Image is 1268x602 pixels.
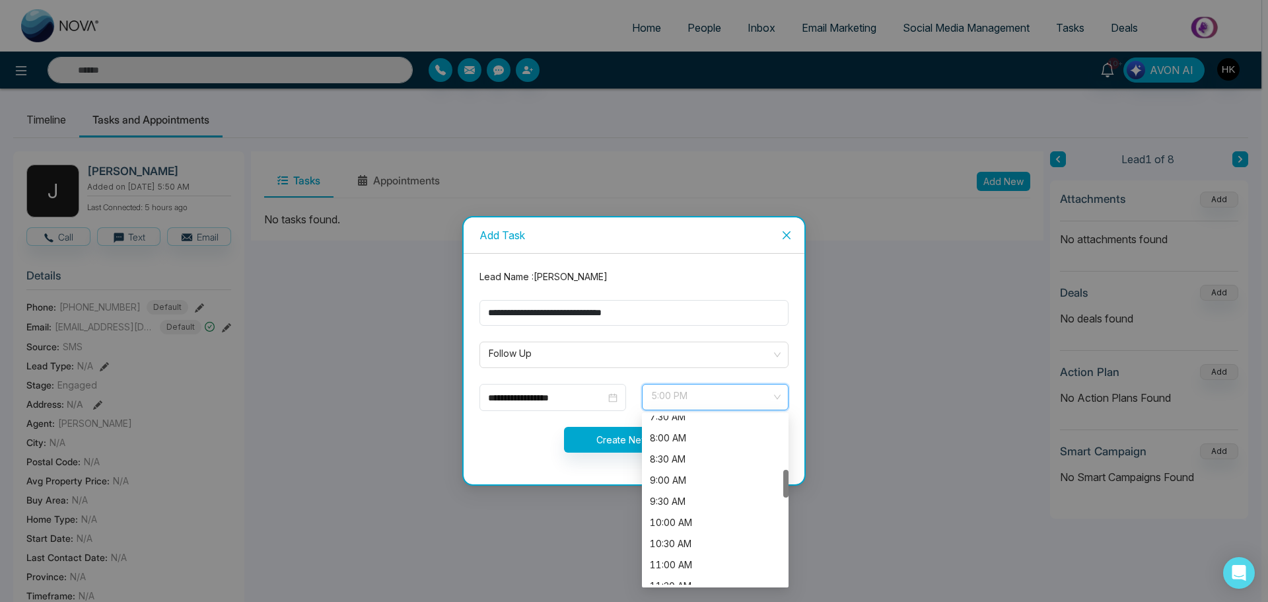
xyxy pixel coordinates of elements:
span: Follow Up [489,344,779,366]
span: close [781,230,792,241]
div: Add Task [479,228,789,243]
div: Lead Name : [PERSON_NAME] [472,270,796,284]
div: Open Intercom Messenger [1223,557,1255,589]
button: Create New Task [564,427,705,453]
button: Close [769,217,804,253]
span: 5:00 PM [651,386,779,408]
